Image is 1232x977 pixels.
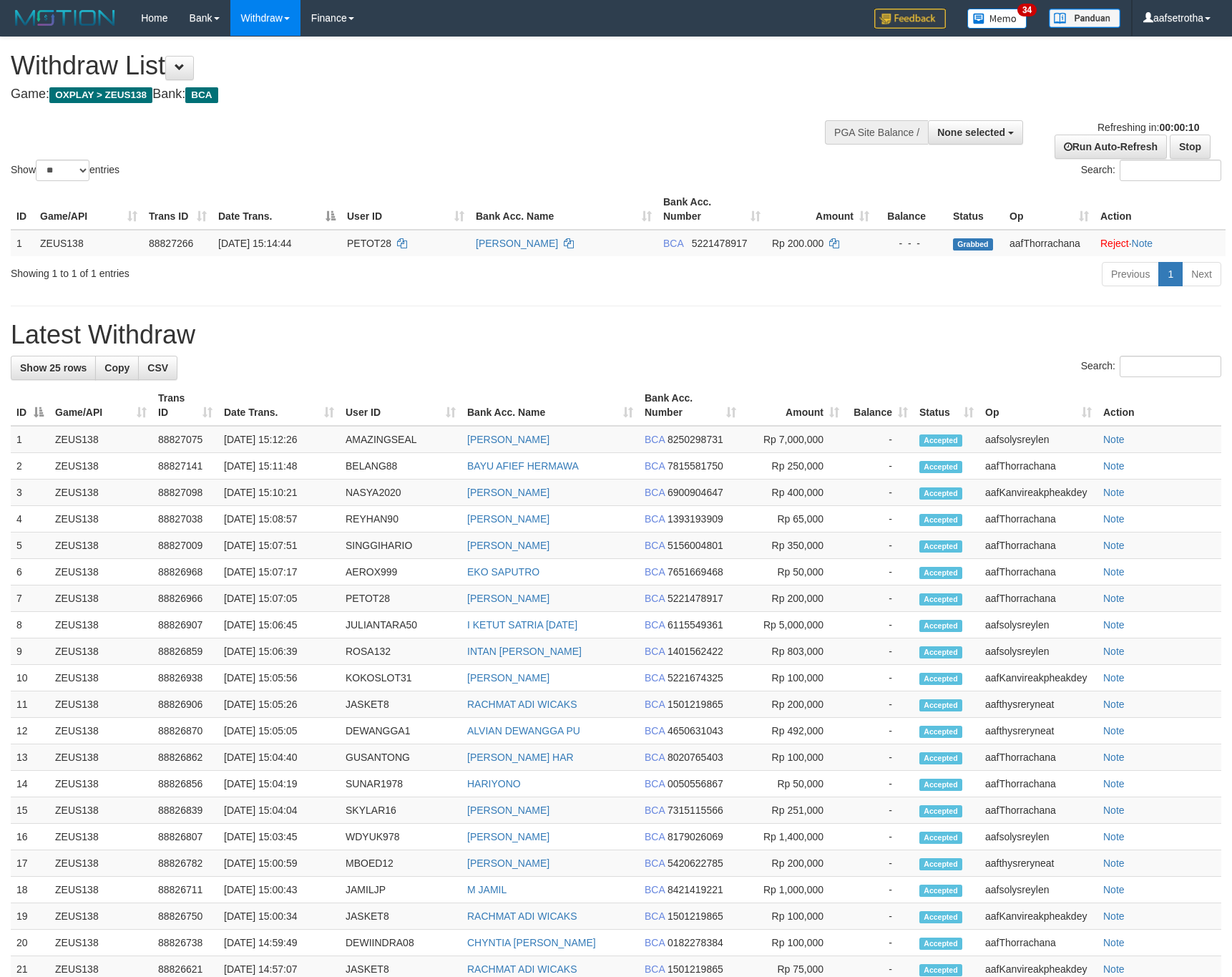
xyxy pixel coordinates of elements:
td: - [845,665,914,691]
td: ZEUS138 [49,533,152,559]
a: M JAMIL [467,884,507,895]
td: Rp 250,000 [742,453,845,480]
td: aafthysreryneat [979,691,1097,718]
span: Copy 8250298731 to clipboard [668,434,723,445]
td: PETOT28 [340,585,461,612]
a: Note [1103,619,1125,631]
td: 4 [11,506,49,533]
td: - [845,585,914,612]
th: Amount: activate to sort column ascending [742,385,845,426]
th: Amount: activate to sort column ascending [766,189,875,230]
td: Rp 100,000 [742,744,845,771]
a: Note [1103,857,1125,869]
a: HARIYONO [467,778,521,789]
td: ZEUS138 [49,691,152,718]
a: Note [1103,884,1125,895]
th: Balance: activate to sort column ascending [845,385,914,426]
td: Rp 350,000 [742,533,845,559]
div: Showing 1 to 1 of 1 entries [11,261,503,281]
td: aafThorrachana [979,453,1097,480]
select: Showentries [36,160,89,181]
h1: Latest Withdraw [11,321,1221,349]
span: Accepted [919,540,962,553]
th: ID: activate to sort column descending [11,385,49,426]
span: Accepted [919,646,962,658]
span: BCA [645,513,665,525]
th: Action [1097,385,1221,426]
a: Note [1103,831,1125,842]
td: aafThorrachana [979,506,1097,533]
td: - [845,718,914,744]
td: 16 [11,824,49,850]
a: Note [1103,725,1125,737]
a: [PERSON_NAME] [467,593,549,604]
td: - [845,797,914,824]
td: aafThorrachana [979,771,1097,797]
td: 11 [11,691,49,718]
td: WDYUK978 [340,824,461,850]
td: 13 [11,744,49,771]
span: BCA [645,487,665,498]
td: [DATE] 15:06:45 [218,612,340,638]
th: Trans ID: activate to sort column ascending [152,385,218,426]
td: ZEUS138 [49,850,152,877]
span: Copy 5221478917 to clipboard [692,238,748,249]
td: 2 [11,453,49,480]
td: 88827009 [152,533,218,559]
a: CHYNTIA [PERSON_NAME] [467,937,596,948]
span: Accepted [919,832,962,844]
td: [DATE] 15:03:45 [218,824,340,850]
td: 10 [11,665,49,691]
span: Accepted [919,805,962,817]
span: BCA [645,619,665,631]
h1: Withdraw List [11,52,807,80]
td: 88826938 [152,665,218,691]
td: 88826966 [152,585,218,612]
span: Copy 1401562422 to clipboard [668,646,723,657]
span: Copy 4650631043 to clipboard [668,725,723,737]
span: Copy 8179026069 to clipboard [668,831,723,842]
td: JULIANTARA50 [340,612,461,638]
a: INTAN [PERSON_NAME] [467,646,582,657]
div: - - - [881,236,942,251]
td: aafThorrachana [979,585,1097,612]
span: OXPLAY > ZEUS138 [49,87,152,103]
td: Rp 200,000 [742,691,845,718]
a: Note [1103,434,1125,445]
a: Note [1103,963,1125,975]
span: Copy 6115549361 to clipboard [668,619,723,631]
th: Op: activate to sort column ascending [979,385,1097,426]
span: BCA [645,646,665,657]
th: Bank Acc. Number: activate to sort column ascending [657,189,766,230]
span: [DATE] 15:14:44 [218,238,291,249]
span: Copy 5156004801 to clipboard [668,540,723,551]
td: aafThorrachana [979,533,1097,559]
span: Accepted [919,779,962,791]
td: - [845,453,914,480]
th: User ID: activate to sort column ascending [340,385,461,426]
td: aafthysreryneat [979,718,1097,744]
span: Copy 5221478917 to clipboard [668,593,723,604]
a: Note [1103,593,1125,604]
a: Note [1103,752,1125,763]
label: Search: [1081,160,1221,181]
td: [DATE] 15:07:05 [218,585,340,612]
span: BCA [645,593,665,604]
td: Rp 5,000,000 [742,612,845,638]
td: - [845,533,914,559]
td: [DATE] 15:12:26 [218,426,340,453]
span: Copy 1501219865 to clipboard [668,699,723,710]
span: BCA [645,540,665,551]
a: EKO SAPUTRO [467,566,539,578]
td: 6 [11,559,49,585]
span: BCA [645,831,665,842]
td: [DATE] 15:07:51 [218,533,340,559]
td: - [845,480,914,506]
a: [PERSON_NAME] [467,513,549,525]
a: Note [1103,487,1125,498]
img: MOTION_logo.png [11,7,119,29]
th: Balance [875,189,947,230]
a: Reject [1100,238,1129,249]
td: - [845,744,914,771]
td: aafThorrachana [979,559,1097,585]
